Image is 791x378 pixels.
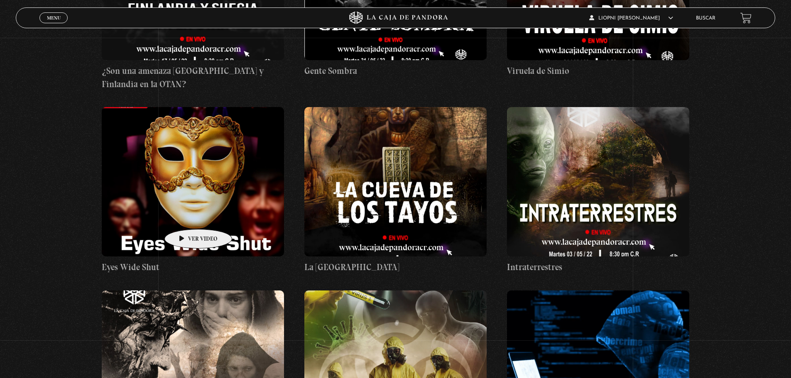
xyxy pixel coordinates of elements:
h4: Eyes Wide Shut [102,261,284,274]
a: Intraterrestres [507,107,689,274]
h4: Gente Sombra [304,64,487,78]
span: Cerrar [44,22,64,28]
h4: ¿Son una amenaza [GEOGRAPHIC_DATA] y Finlandia en la OTAN? [102,64,284,90]
a: La [GEOGRAPHIC_DATA] [304,107,487,274]
h4: La [GEOGRAPHIC_DATA] [304,261,487,274]
h4: Intraterrestres [507,261,689,274]
h4: Viruela de Simio [507,64,689,78]
a: Eyes Wide Shut [102,107,284,274]
span: LIOPNI [PERSON_NAME] [589,16,673,21]
a: Buscar [696,16,715,21]
span: Menu [47,15,61,20]
a: View your shopping cart [740,12,752,24]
